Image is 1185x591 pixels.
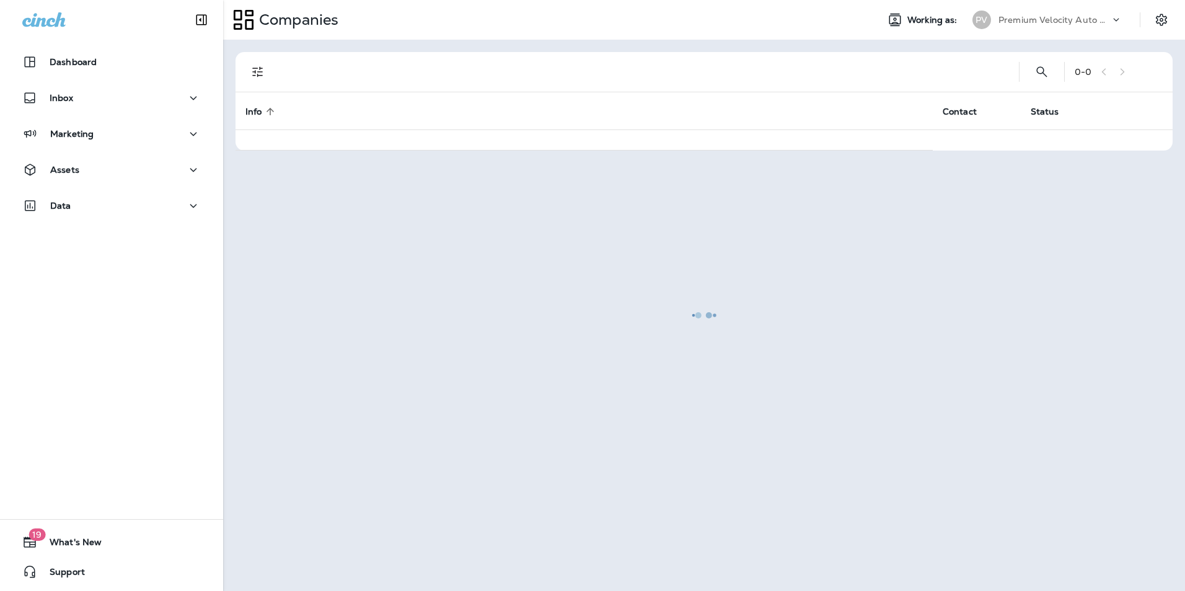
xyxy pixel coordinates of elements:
p: Inbox [50,93,73,103]
p: Companies [254,11,338,29]
span: What's New [37,537,102,552]
button: Collapse Sidebar [184,7,219,32]
button: Dashboard [12,50,211,74]
span: 19 [29,528,45,541]
p: Data [50,201,71,211]
p: Assets [50,165,79,175]
button: Assets [12,157,211,182]
span: Support [37,567,85,582]
p: Dashboard [50,57,97,67]
button: Settings [1150,9,1173,31]
p: Marketing [50,129,94,139]
p: Premium Velocity Auto dba Jiffy Lube [998,15,1110,25]
button: Support [12,559,211,584]
span: Working as: [907,15,960,25]
div: PV [972,11,991,29]
button: 19What's New [12,530,211,554]
button: Data [12,193,211,218]
button: Inbox [12,85,211,110]
button: Marketing [12,121,211,146]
